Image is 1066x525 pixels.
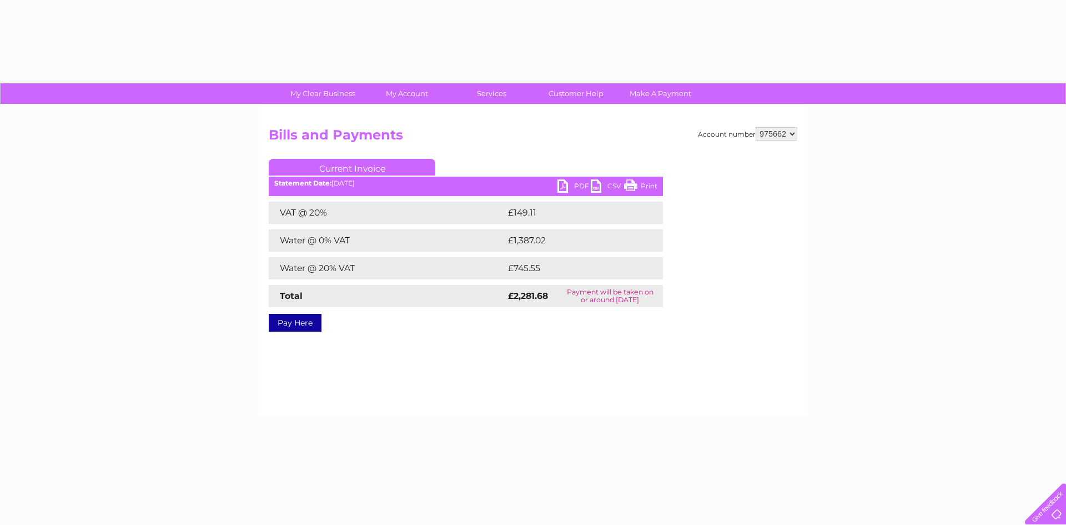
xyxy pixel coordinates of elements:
[269,179,663,187] div: [DATE]
[530,83,622,104] a: Customer Help
[446,83,537,104] a: Services
[269,202,505,224] td: VAT @ 20%
[505,257,643,279] td: £745.55
[269,229,505,252] td: Water @ 0% VAT
[557,179,591,196] a: PDF
[624,179,657,196] a: Print
[505,229,645,252] td: £1,387.02
[698,127,797,141] div: Account number
[269,159,435,176] a: Current Invoice
[280,291,303,301] strong: Total
[591,179,624,196] a: CSV
[361,83,453,104] a: My Account
[615,83,706,104] a: Make A Payment
[269,314,321,332] a: Pay Here
[269,257,505,279] td: Water @ 20% VAT
[505,202,641,224] td: £149.11
[277,83,369,104] a: My Clear Business
[557,285,663,307] td: Payment will be taken on or around [DATE]
[269,127,797,148] h2: Bills and Payments
[508,291,548,301] strong: £2,281.68
[274,179,331,187] b: Statement Date:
